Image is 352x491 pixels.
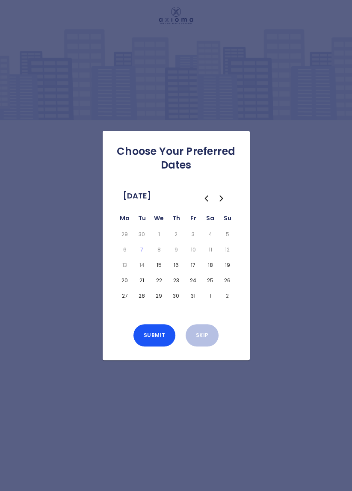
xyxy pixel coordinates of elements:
[186,275,200,287] button: Friday, October 24th, 2025
[204,228,217,240] button: Saturday, October 4th, 2025
[135,244,149,256] button: Today, Tuesday, October 7th, 2025
[219,213,236,227] th: Sunday
[204,259,217,271] button: Saturday, October 18th, 2025
[159,7,193,24] img: Logo
[116,213,133,227] th: Monday
[168,213,185,227] th: Thursday
[221,275,234,287] button: Sunday, October 26th, 2025
[221,244,234,256] button: Sunday, October 12th, 2025
[151,213,168,227] th: Wednesday
[118,259,132,271] button: Monday, October 13th, 2025
[202,213,219,227] th: Saturday
[185,213,202,227] th: Friday
[186,324,219,346] button: Skip
[186,244,200,256] button: Friday, October 10th, 2025
[169,228,183,240] button: Thursday, October 2nd, 2025
[116,213,236,304] table: October 2025
[152,259,166,271] button: Wednesday, October 15th, 2025
[204,244,217,256] button: Saturday, October 11th, 2025
[135,228,149,240] button: Tuesday, September 30th, 2025
[221,259,234,271] button: Sunday, October 19th, 2025
[221,290,234,302] button: Sunday, November 2nd, 2025
[135,275,149,287] button: Tuesday, October 21st, 2025
[186,290,200,302] button: Friday, October 31st, 2025
[221,228,234,240] button: Sunday, October 5th, 2025
[109,145,243,172] h2: Choose Your Preferred Dates
[198,191,214,206] button: Go to the Previous Month
[118,275,132,287] button: Monday, October 20th, 2025
[152,275,166,287] button: Wednesday, October 22nd, 2025
[186,228,200,240] button: Friday, October 3rd, 2025
[118,290,132,302] button: Monday, October 27th, 2025
[118,244,132,256] button: Monday, October 6th, 2025
[169,275,183,287] button: Thursday, October 23rd, 2025
[135,290,149,302] button: Tuesday, October 28th, 2025
[133,324,175,346] button: Submit
[123,189,151,203] span: [DATE]
[169,244,183,256] button: Thursday, October 9th, 2025
[133,213,151,227] th: Tuesday
[186,259,200,271] button: Friday, October 17th, 2025
[169,290,183,302] button: Thursday, October 30th, 2025
[152,244,166,256] button: Wednesday, October 8th, 2025
[204,290,217,302] button: Saturday, November 1st, 2025
[169,259,183,271] button: Thursday, October 16th, 2025
[152,228,166,240] button: Wednesday, October 1st, 2025
[214,191,229,206] button: Go to the Next Month
[135,259,149,271] button: Tuesday, October 14th, 2025
[152,290,166,302] button: Wednesday, October 29th, 2025
[204,275,217,287] button: Saturday, October 25th, 2025
[118,228,132,240] button: Monday, September 29th, 2025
